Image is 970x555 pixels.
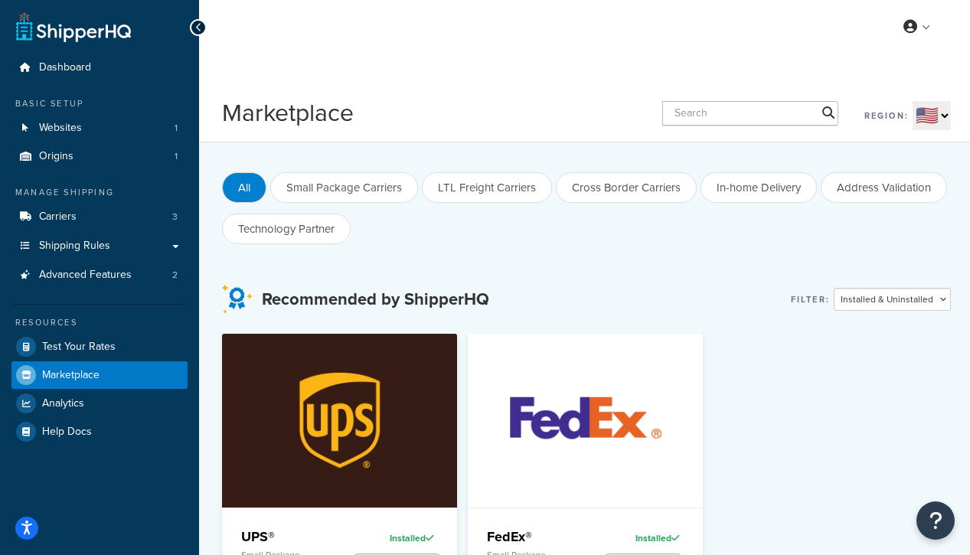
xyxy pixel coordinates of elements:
a: Shipping Rules [11,232,188,260]
li: Websites [11,114,188,142]
img: UPS® [231,334,448,507]
li: Origins [11,142,188,171]
span: 2 [172,269,178,282]
div: Installed [351,527,438,549]
span: Advanced Features [39,269,132,282]
button: Cross Border Carriers [556,172,697,203]
button: Open Resource Center [916,501,955,540]
span: 1 [175,122,178,135]
a: Origins1 [11,142,188,171]
span: Marketplace [42,369,100,382]
a: Analytics [11,390,188,417]
span: Origins [39,150,73,163]
span: Shipping Rules [39,240,110,253]
label: Filter: [791,289,830,310]
span: Help Docs [42,426,92,439]
span: 3 [172,211,178,224]
a: Help Docs [11,418,188,446]
li: Carriers [11,203,188,231]
span: Analytics [42,397,84,410]
div: Resources [11,316,188,329]
button: All [222,172,266,203]
label: Region: [864,105,909,126]
div: Installed [597,527,684,549]
a: Dashboard [11,54,188,82]
span: 1 [175,150,178,163]
input: Search [662,101,838,126]
button: Small Package Carriers [270,172,418,203]
li: Advanced Features [11,261,188,289]
span: Carriers [39,211,77,224]
h4: UPS® [241,527,340,546]
a: Carriers3 [11,203,188,231]
span: Test Your Rates [42,341,116,354]
a: Advanced Features2 [11,261,188,289]
button: In-home Delivery [701,172,817,203]
button: Address Validation [821,172,947,203]
h4: FedEx® [487,527,586,546]
a: Marketplace [11,361,188,389]
button: Technology Partner [222,214,351,244]
h1: Marketplace [222,96,354,130]
span: Dashboard [39,61,91,74]
a: Websites1 [11,114,188,142]
div: Basic Setup [11,97,188,110]
span: Websites [39,122,82,135]
a: Test Your Rates [11,333,188,361]
img: FedEx® [478,334,694,507]
div: Manage Shipping [11,186,188,199]
h3: Recommended by ShipperHQ [262,290,489,309]
button: LTL Freight Carriers [422,172,552,203]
